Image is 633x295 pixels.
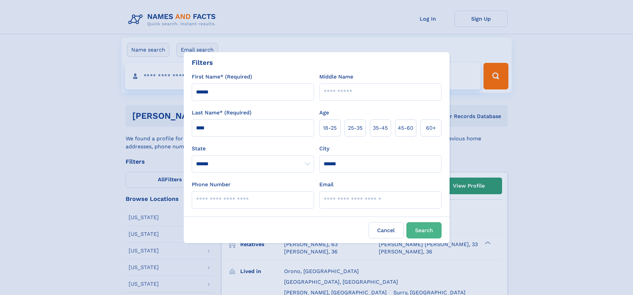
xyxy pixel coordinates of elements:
[192,145,314,153] label: State
[406,222,442,238] button: Search
[319,73,353,81] label: Middle Name
[319,181,334,189] label: Email
[398,124,413,132] span: 45‑60
[319,145,329,153] label: City
[192,109,252,117] label: Last Name* (Required)
[192,58,213,68] div: Filters
[369,222,404,238] label: Cancel
[323,124,337,132] span: 18‑25
[192,73,252,81] label: First Name* (Required)
[192,181,231,189] label: Phone Number
[319,109,329,117] label: Age
[426,124,436,132] span: 60+
[373,124,388,132] span: 35‑45
[348,124,363,132] span: 25‑35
